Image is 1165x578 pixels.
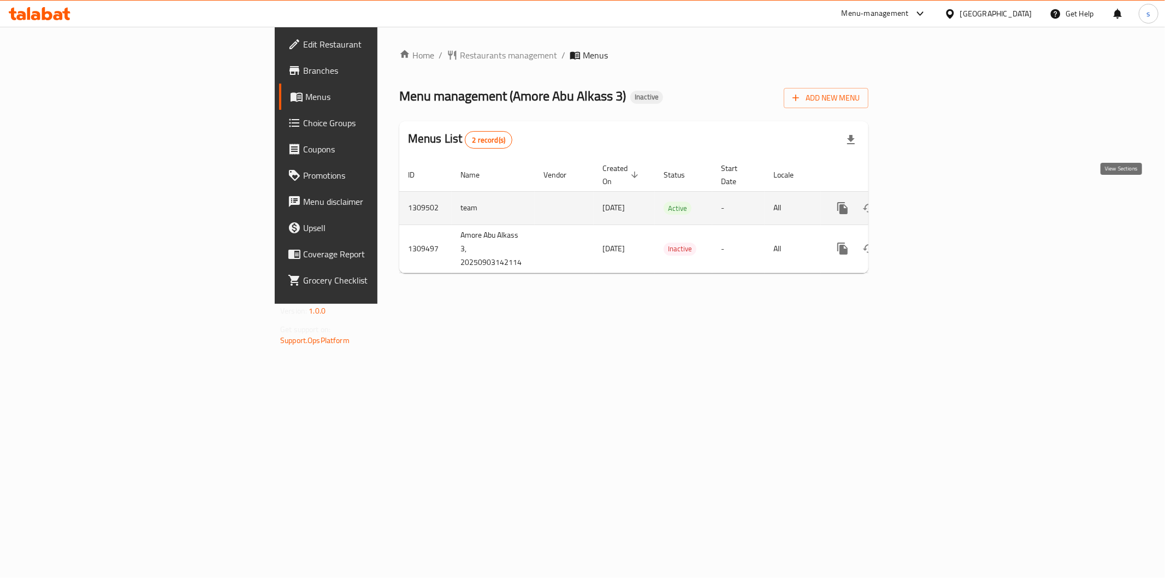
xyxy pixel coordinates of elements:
span: Created On [602,162,642,188]
td: team [452,191,535,225]
span: Upsell [303,221,460,234]
div: Menu-management [842,7,909,20]
span: Branches [303,64,460,77]
span: Start Date [721,162,752,188]
button: more [830,195,856,221]
span: Status [664,168,699,181]
span: Menus [583,49,608,62]
a: Upsell [279,215,469,241]
td: Amore Abu Alkass 3, 20250903142114 [452,225,535,273]
a: Choice Groups [279,110,469,136]
span: Add New Menu [793,91,860,105]
a: Support.OpsPlatform [280,333,350,347]
span: Name [460,168,494,181]
th: Actions [821,158,943,192]
span: Inactive [630,92,663,102]
span: Coverage Report [303,247,460,261]
a: Menus [279,84,469,110]
span: 2 record(s) [465,135,512,145]
a: Grocery Checklist [279,267,469,293]
button: Add New Menu [784,88,868,108]
a: Menu disclaimer [279,188,469,215]
a: Coupons [279,136,469,162]
button: Change Status [856,235,882,262]
span: Menu disclaimer [303,195,460,208]
li: / [561,49,565,62]
span: Get support on: [280,322,330,337]
span: Active [664,202,691,215]
td: All [765,191,821,225]
span: s [1146,8,1150,20]
nav: breadcrumb [399,49,868,62]
td: All [765,225,821,273]
a: Restaurants management [447,49,557,62]
div: Active [664,202,691,215]
span: Locale [773,168,808,181]
span: Edit Restaurant [303,38,460,51]
a: Promotions [279,162,469,188]
a: Branches [279,57,469,84]
span: Choice Groups [303,116,460,129]
span: Inactive [664,243,696,255]
span: Version: [280,304,307,318]
span: 1.0.0 [309,304,326,318]
span: Coupons [303,143,460,156]
button: more [830,235,856,262]
div: Inactive [664,243,696,256]
span: ID [408,168,429,181]
span: Restaurants management [460,49,557,62]
button: Change Status [856,195,882,221]
table: enhanced table [399,158,943,273]
div: Inactive [630,91,663,104]
span: [DATE] [602,241,625,256]
span: Menu management ( Amore Abu Alkass 3 ) [399,84,626,108]
a: Coverage Report [279,241,469,267]
span: Grocery Checklist [303,274,460,287]
td: - [712,191,765,225]
span: Menus [305,90,460,103]
div: [GEOGRAPHIC_DATA] [960,8,1032,20]
span: Promotions [303,169,460,182]
div: Total records count [465,131,512,149]
a: Edit Restaurant [279,31,469,57]
div: Export file [838,127,864,153]
td: - [712,225,765,273]
span: [DATE] [602,200,625,215]
h2: Menus List [408,131,512,149]
span: Vendor [543,168,581,181]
